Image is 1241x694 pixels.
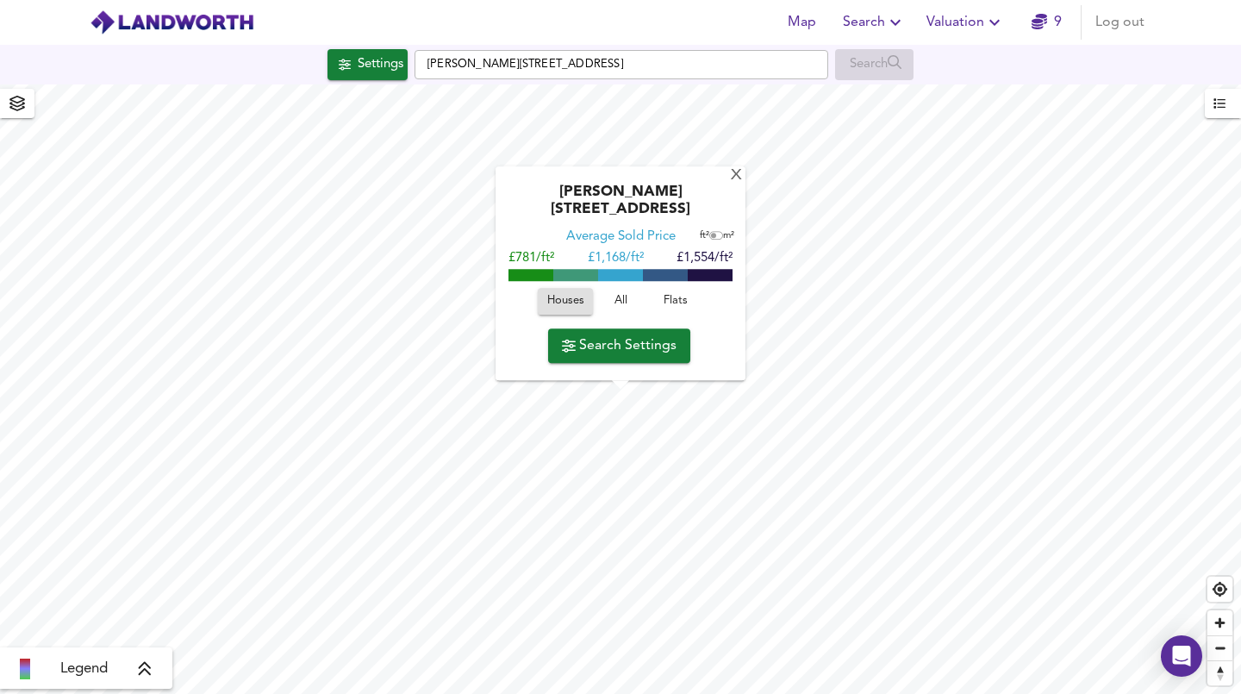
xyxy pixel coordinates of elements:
[723,232,734,241] span: m²
[566,229,676,247] div: Average Sold Price
[652,292,699,312] span: Flats
[1095,10,1144,34] span: Log out
[729,168,744,184] div: X
[1207,635,1232,660] button: Zoom out
[1207,660,1232,685] button: Reset bearing to north
[843,10,906,34] span: Search
[548,328,690,363] button: Search Settings
[60,659,108,679] span: Legend
[700,232,709,241] span: ft²
[538,289,593,316] button: Houses
[1207,661,1232,685] span: Reset bearing to north
[1032,10,1062,34] a: 9
[546,292,584,312] span: Houses
[648,289,703,316] button: Flats
[415,50,828,79] input: Enter a location...
[1207,636,1232,660] span: Zoom out
[1161,635,1202,677] div: Open Intercom Messenger
[327,49,408,80] button: Settings
[90,9,254,35] img: logo
[358,53,403,76] div: Settings
[835,49,914,80] div: Enable a Source before running a Search
[774,5,829,40] button: Map
[836,5,913,40] button: Search
[593,289,648,316] button: All
[926,10,1005,34] span: Valuation
[920,5,1012,40] button: Valuation
[327,49,408,80] div: Click to configure Search Settings
[504,184,737,229] div: [PERSON_NAME][STREET_ADDRESS]
[1207,577,1232,602] button: Find my location
[562,334,677,358] span: Search Settings
[1019,5,1074,40] button: 9
[588,253,644,266] span: £ 1,168/ft²
[1088,5,1151,40] button: Log out
[508,253,554,266] span: £781/ft²
[781,10,822,34] span: Map
[677,253,733,266] span: £1,554/ft²
[597,292,644,312] span: All
[1207,610,1232,635] button: Zoom in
